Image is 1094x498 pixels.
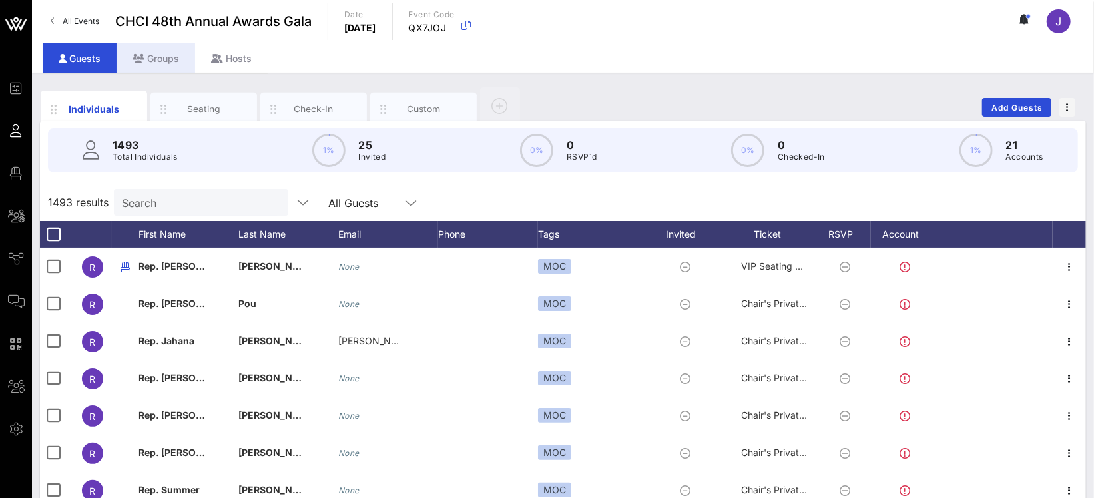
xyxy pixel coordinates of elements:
[567,137,597,153] p: 0
[328,197,378,209] div: All Guests
[344,21,376,35] p: [DATE]
[338,262,360,272] i: None
[48,194,109,210] span: 1493 results
[138,221,238,248] div: First Name
[195,43,268,73] div: Hosts
[538,296,571,311] div: MOC
[138,372,240,383] span: Rep. [PERSON_NAME]
[138,447,240,458] span: Rep. [PERSON_NAME]
[741,260,914,272] span: VIP Seating & Chair's Private Reception
[65,102,124,116] div: Individuals
[538,483,571,497] div: MOC
[724,221,824,248] div: Ticket
[824,221,871,248] div: RSVP
[778,137,825,153] p: 0
[1006,137,1043,153] p: 21
[43,43,117,73] div: Guests
[538,334,571,348] div: MOC
[338,299,360,309] i: None
[538,445,571,460] div: MOC
[238,260,317,272] span: [PERSON_NAME]
[43,11,107,32] a: All Events
[359,137,386,153] p: 25
[982,98,1051,117] button: Add Guests
[90,262,96,273] span: R
[320,189,427,216] div: All Guests
[338,373,360,383] i: None
[138,298,240,309] span: Rep. [PERSON_NAME]
[138,484,200,495] span: Rep. Summer
[90,299,96,310] span: R
[338,485,360,495] i: None
[741,484,851,495] span: Chair's Private Reception
[741,447,851,458] span: Chair's Private Reception
[344,8,376,21] p: Date
[90,448,96,459] span: R
[238,447,317,458] span: [PERSON_NAME]
[338,335,575,346] span: [PERSON_NAME][EMAIL_ADDRESS][DOMAIN_NAME]
[741,372,851,383] span: Chair's Private Reception
[538,371,571,385] div: MOC
[113,150,178,164] p: Total Individuals
[991,103,1043,113] span: Add Guests
[409,21,455,35] p: QX7JOJ
[338,448,360,458] i: None
[338,221,438,248] div: Email
[538,259,571,274] div: MOC
[1056,15,1062,28] span: J
[117,43,195,73] div: Groups
[1006,150,1043,164] p: Accounts
[90,373,96,385] span: R
[1047,9,1071,33] div: J
[63,16,99,26] span: All Events
[651,221,724,248] div: Invited
[778,150,825,164] p: Checked-In
[90,411,96,422] span: R
[409,8,455,21] p: Event Code
[538,221,651,248] div: Tags
[741,335,851,346] span: Chair's Private Reception
[538,408,571,423] div: MOC
[394,103,453,115] div: Custom
[90,485,96,497] span: R
[284,103,344,115] div: Check-In
[438,221,538,248] div: Phone
[238,298,256,309] span: Pou
[238,372,317,383] span: [PERSON_NAME]
[174,103,234,115] div: Seating
[741,298,851,309] span: Chair's Private Reception
[115,11,312,31] span: CHCI 48th Annual Awards Gala
[359,150,386,164] p: Invited
[138,260,240,272] span: Rep. [PERSON_NAME]
[90,336,96,348] span: R
[238,221,338,248] div: Last Name
[138,335,194,346] span: Rep. Jahana
[238,335,317,346] span: [PERSON_NAME]
[741,409,851,421] span: Chair's Private Reception
[113,137,178,153] p: 1493
[238,484,317,495] span: [PERSON_NAME]
[138,409,240,421] span: Rep. [PERSON_NAME]
[238,409,398,421] span: [PERSON_NAME] [PERSON_NAME]
[567,150,597,164] p: RSVP`d
[871,221,944,248] div: Account
[338,411,360,421] i: None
